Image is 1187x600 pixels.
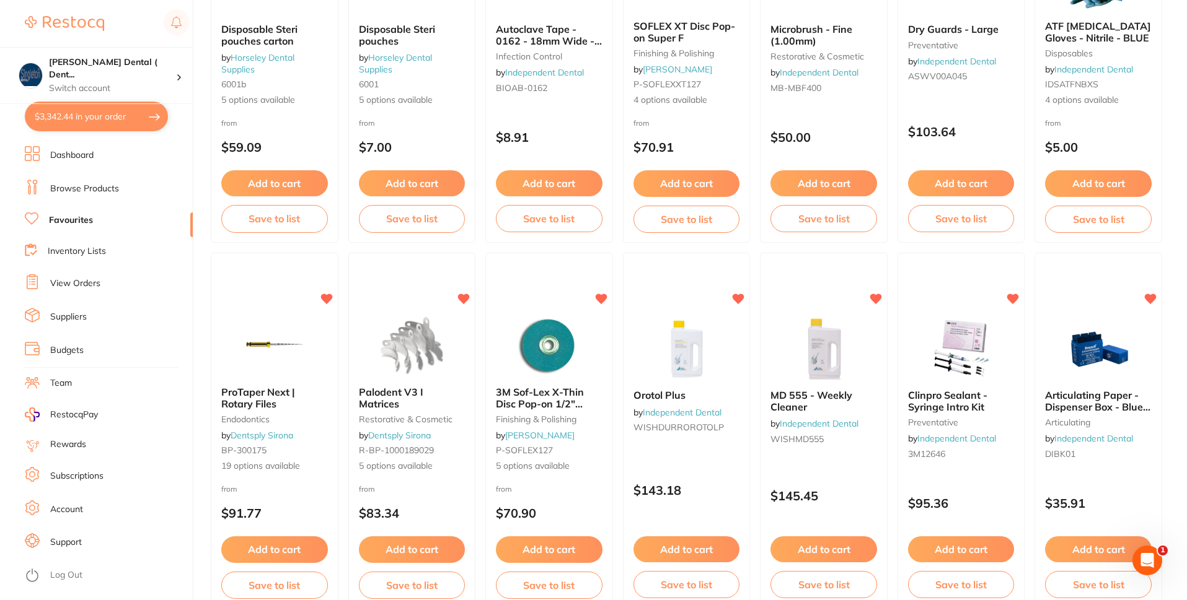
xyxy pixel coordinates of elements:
[770,51,877,61] small: restorative & cosmetic
[908,24,1015,35] b: Dry Guards - Large
[50,536,82,549] a: Support
[496,82,547,93] span: BIOAB-0162
[221,430,293,441] span: by
[50,277,100,290] a: View Orders
[780,418,858,429] a: Independent Dental
[50,438,86,451] a: Rewards
[908,40,1015,50] small: preventative
[496,67,584,78] span: by
[1045,48,1152,58] small: disposables
[49,56,176,80] h4: Singleton Dental ( DentalTown 8 Pty Ltd)
[505,430,575,441] a: [PERSON_NAME]
[221,52,294,74] a: Horseley Dental Supplies
[50,149,94,162] a: Dashboard
[505,67,584,78] a: Independent Dental
[50,470,104,482] a: Subscriptions
[496,445,553,456] span: P-SOFLEX127
[1045,118,1061,128] span: from
[908,205,1015,232] button: Save to list
[359,52,432,74] span: by
[770,82,821,93] span: MB-MBF400
[25,566,189,586] button: Log Out
[633,20,735,43] span: SOFLEX XT Disc Pop-on Super F
[221,506,328,520] p: $91.77
[633,79,701,90] span: P-SOFLEXXT127
[1054,64,1133,75] a: Independent Dental
[359,414,466,424] small: restorative & cosmetic
[908,417,1015,427] small: preventative
[908,433,996,444] span: by
[221,23,298,46] span: Disposable Steri pouches carton
[231,430,293,441] a: Dentsply Sirona
[908,389,987,412] span: Clinpro Sealant - Syringe Intro Kit
[770,23,852,46] span: Microbrush - Fine (1.00mm)
[908,571,1015,598] button: Save to list
[770,205,877,232] button: Save to list
[221,536,328,562] button: Add to cart
[221,79,246,90] span: 6001b
[496,414,602,424] small: finishing & polishing
[908,389,1015,412] b: Clinpro Sealant - Syringe Intro Kit
[1132,546,1162,575] iframe: Intercom live chat
[496,460,602,472] span: 5 options available
[359,52,432,74] a: Horseley Dental Supplies
[908,23,999,35] span: Dry Guards - Large
[221,460,328,472] span: 19 options available
[50,183,119,195] a: Browse Products
[25,9,104,38] a: Restocq Logo
[643,64,712,75] a: [PERSON_NAME]
[49,214,93,227] a: Favourites
[221,170,328,196] button: Add to cart
[770,67,858,78] span: by
[633,571,740,598] button: Save to list
[359,205,466,232] button: Save to list
[908,71,967,82] span: ASWV00A045
[1045,536,1152,562] button: Add to cart
[770,389,877,412] b: MD 555 - Weekly Cleaner
[770,24,877,46] b: Microbrush - Fine (1.00mm)
[633,118,650,128] span: from
[371,315,452,376] img: Palodent V3 I Matrices
[221,386,328,409] b: ProTaper Next | Rotary Files
[770,389,852,412] span: MD 555 - Weekly Cleaner
[908,56,996,67] span: by
[359,484,375,493] span: from
[359,79,379,90] span: 6001
[496,386,587,432] span: 3M Sof-Lex X-Thin Disc Pop-on 1/2" 12.7mm Super Fine 85/pk
[496,205,602,232] button: Save to list
[221,140,328,154] p: $59.09
[25,102,168,131] button: $3,342.44 in your order
[359,506,466,520] p: $83.34
[770,433,824,445] span: WISHMD555
[1054,433,1133,444] a: Independent Dental
[633,170,740,196] button: Add to cart
[1045,448,1075,459] span: DIBK01
[221,24,328,46] b: Disposable Steri pouches carton
[770,489,877,503] p: $145.45
[359,460,466,472] span: 5 options available
[908,536,1015,562] button: Add to cart
[643,407,721,418] a: Independent Dental
[917,56,996,67] a: Independent Dental
[359,430,431,441] span: by
[19,63,42,86] img: Singleton Dental ( DentalTown 8 Pty Ltd)
[1045,79,1098,90] span: IDSATFNBXS
[770,130,877,144] p: $50.00
[908,496,1015,510] p: $95.36
[359,536,466,562] button: Add to cart
[221,484,237,493] span: from
[908,170,1015,196] button: Add to cart
[633,140,740,154] p: $70.91
[221,386,295,409] span: ProTaper Next | Rotary Files
[221,572,328,599] button: Save to list
[50,377,72,389] a: Team
[359,94,466,107] span: 5 options available
[50,311,87,323] a: Suppliers
[646,318,726,380] img: Orotol Plus
[1045,389,1150,424] span: Articulating Paper - Dispenser Box - Blue - 200u - BK01
[780,67,858,78] a: Independent Dental
[509,315,589,376] img: 3M Sof-Lex X-Thin Disc Pop-on 1/2" 12.7mm Super Fine 85/pk
[50,569,82,581] a: Log Out
[50,344,84,357] a: Budgets
[783,318,864,380] img: MD 555 - Weekly Cleaner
